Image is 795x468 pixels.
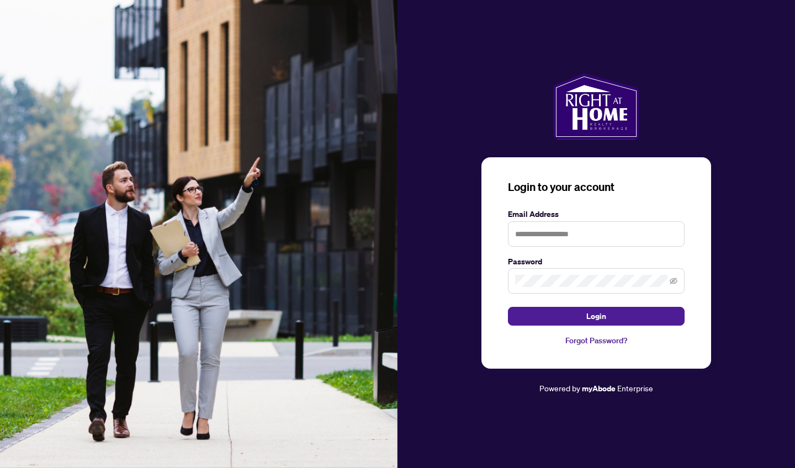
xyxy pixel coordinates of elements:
label: Password [508,256,685,268]
span: Login [586,307,606,325]
span: eye-invisible [670,277,677,285]
h3: Login to your account [508,179,685,195]
a: myAbode [582,382,616,395]
label: Email Address [508,208,685,220]
button: Login [508,307,685,326]
img: ma-logo [553,73,639,140]
a: Forgot Password? [508,334,685,347]
span: Enterprise [617,383,653,393]
span: Powered by [539,383,580,393]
